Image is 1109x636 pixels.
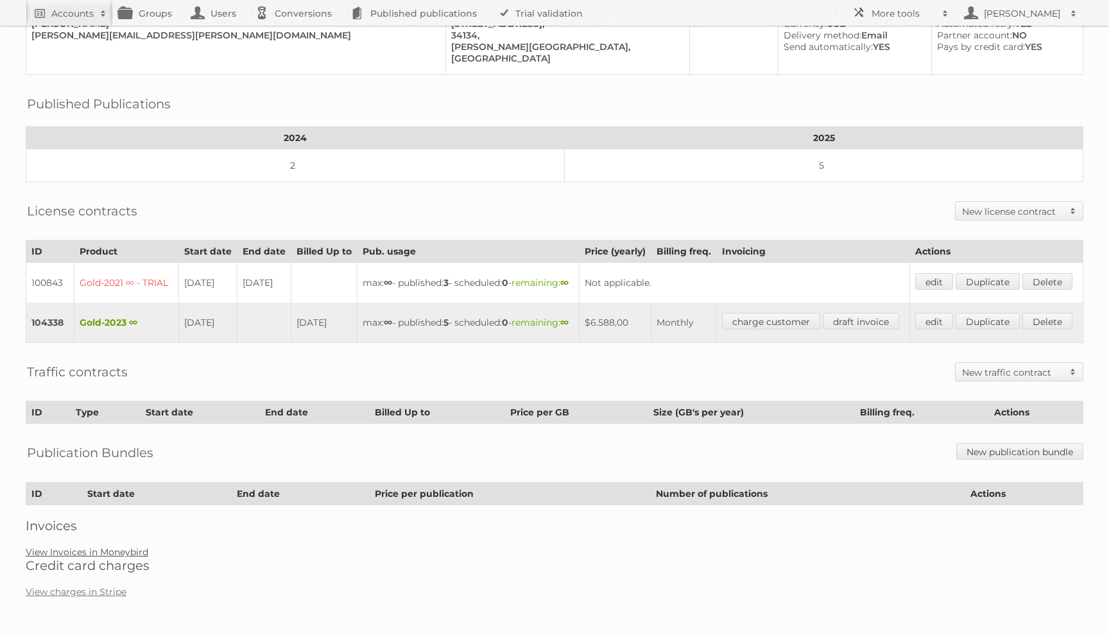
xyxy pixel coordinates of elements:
th: ID [26,240,74,263]
strong: ∞ [384,277,392,289]
div: [PERSON_NAME][GEOGRAPHIC_DATA], [451,41,679,53]
th: Start date [140,401,259,424]
h2: Publication Bundles [27,443,153,462]
h2: [PERSON_NAME] [981,7,1064,20]
td: 5 [565,149,1083,182]
th: Price per GB [504,401,648,424]
h2: Traffic contracts [27,362,128,381]
th: Pub. usage [357,240,580,263]
strong: 5 [443,317,449,328]
th: Number of publications [651,483,965,505]
a: edit [915,273,953,290]
strong: ∞ [560,317,569,328]
th: Start date [82,483,232,505]
h2: Published Publications [27,94,171,113]
td: [DATE] [291,303,357,343]
td: [DATE] [237,263,291,303]
div: [PERSON_NAME][EMAIL_ADDRESS][PERSON_NAME][DOMAIN_NAME] [31,29,435,41]
span: Delivery method: [784,29,861,41]
a: edit [915,313,953,330]
span: Pays by credit card: [937,41,1025,53]
td: $6.588,00 [580,303,651,343]
td: [DATE] [179,263,237,303]
th: Billing freq. [855,401,988,424]
span: Send automatically: [784,41,873,53]
th: Price per publication [370,483,651,505]
th: Invoicing [717,240,910,263]
strong: ∞ [384,317,392,328]
span: Toggle [1063,363,1083,381]
a: draft invoice [823,313,899,330]
a: Duplicate [956,273,1020,290]
th: ID [26,483,82,505]
td: 2 [26,149,565,182]
td: Gold-2023 ∞ [74,303,179,343]
span: remaining: [512,277,569,289]
h2: New traffic contract [962,366,1063,379]
th: Actions [910,240,1083,263]
th: Start date [179,240,237,263]
td: Not applicable. [580,263,910,303]
th: End date [259,401,370,424]
th: Price (yearly) [580,240,651,263]
a: New traffic contract [956,363,1083,381]
div: YES [784,41,921,53]
th: End date [232,483,370,505]
th: Size (GB's per year) [648,401,855,424]
th: Billed Up to [291,240,357,263]
a: Duplicate [956,313,1020,330]
th: Type [71,401,140,424]
a: New license contract [956,202,1083,220]
td: Monthly [651,303,717,343]
div: NO [937,29,1072,41]
th: Billing freq. [651,240,717,263]
div: Email [784,29,921,41]
a: View charges in Stripe [26,586,126,598]
th: 2024 [26,127,565,149]
h2: Accounts [51,7,94,20]
th: Billed Up to [370,401,504,424]
td: [DATE] [179,303,237,343]
td: – [690,8,778,75]
h2: New license contract [962,205,1063,218]
h2: License contracts [27,201,137,221]
strong: 3 [443,277,449,289]
span: Partner account: [937,29,1012,41]
td: Gold-2021 ∞ - TRIAL [74,263,179,303]
strong: ∞ [560,277,569,289]
th: Actions [965,483,1083,505]
h2: More tools [872,7,936,20]
td: max: - published: - scheduled: - [357,303,580,343]
h2: Credit card charges [26,558,1083,573]
a: charge customer [722,313,820,330]
th: Product [74,240,179,263]
a: View Invoices in Moneybird [26,546,148,558]
strong: 0 [502,317,508,328]
td: 104338 [26,303,74,343]
th: 2025 [565,127,1083,149]
a: Delete [1022,313,1072,330]
th: Actions [988,401,1083,424]
th: End date [237,240,291,263]
strong: 0 [502,277,508,289]
div: 34134, [451,29,679,41]
td: 100843 [26,263,74,303]
td: max: - published: - scheduled: - [357,263,580,303]
h2: Invoices [26,518,1083,533]
span: remaining: [512,317,569,328]
div: [GEOGRAPHIC_DATA] [451,53,679,64]
a: New publication bundle [956,443,1083,460]
div: YES [937,41,1072,53]
a: Delete [1022,273,1072,290]
th: ID [26,401,71,424]
span: Toggle [1063,202,1083,220]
